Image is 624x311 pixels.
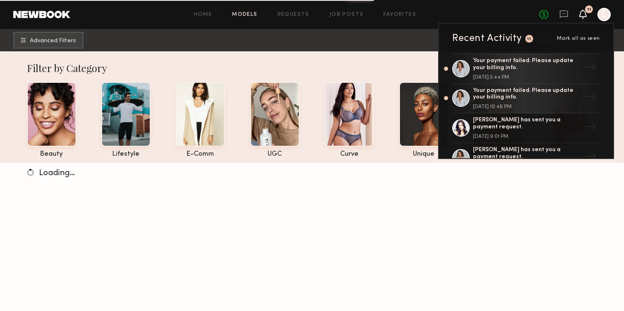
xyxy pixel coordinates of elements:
span: Loading… [39,169,75,177]
div: [PERSON_NAME] has sent you a payment request. [473,117,581,131]
div: → [581,87,600,109]
div: [DATE] 10:46 PM [473,104,581,109]
a: Your payment failed. Please update your billing info.[DATE] 3:44 PM→ [452,53,600,84]
div: Recent Activity [452,34,522,43]
div: UGC [250,151,300,158]
a: Home [194,12,212,17]
div: beauty [27,151,76,158]
a: L [597,8,611,21]
div: 11 [527,37,531,41]
div: 11 [587,7,591,12]
span: Mark all as seen [557,36,600,41]
div: Your payment failed. Please update your billing info. [473,87,581,101]
a: [PERSON_NAME] has sent you a payment request.[DATE] 9:01 PM→ [452,113,600,143]
a: Models [232,12,257,17]
div: → [581,117,600,139]
div: unique [399,151,448,158]
div: lifestyle [101,151,151,158]
a: Requests [278,12,310,17]
div: → [581,58,600,80]
button: Advanced Filters [13,32,83,48]
div: → [581,147,600,169]
a: Favorites [383,12,416,17]
a: Job Posts [329,12,364,17]
div: [PERSON_NAME] has sent you a payment request. [473,147,581,161]
div: [DATE] 3:44 PM [473,75,581,80]
div: [DATE] 9:01 PM [473,134,581,139]
span: Advanced Filters [30,38,76,44]
div: curve [324,151,374,158]
div: e-comm [175,151,225,158]
a: [PERSON_NAME] has sent you a payment request.→ [452,143,600,173]
a: Your payment failed. Please update your billing info.[DATE] 10:46 PM→ [452,84,600,114]
div: Your payment failed. Please update your billing info. [473,58,581,72]
div: Filter by Category [27,61,597,75]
